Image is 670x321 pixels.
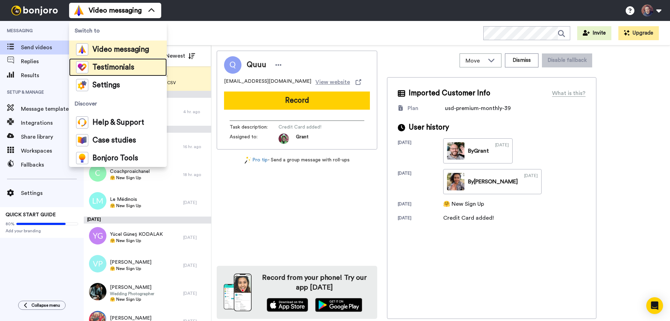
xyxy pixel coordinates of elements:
[89,164,106,182] img: c.png
[618,26,659,40] button: Upgrade
[21,71,84,80] span: Results
[577,26,611,40] button: Invite
[21,43,84,52] span: Send videos
[230,124,278,131] span: Task description :
[495,142,509,160] div: [DATE]
[296,133,308,144] span: Grant
[447,173,464,190] img: db92fa71-4f26-4929-896c-af2ee9394a23_0000.jpg
[21,105,84,113] span: Message template
[224,92,370,110] button: Record
[110,284,154,291] span: [PERSON_NAME]
[443,200,484,208] div: 🤗 New Sign Up
[230,133,278,144] span: Assigned to:
[445,105,511,111] span: usd-premium-monthly-39
[408,104,418,112] div: Plan
[69,76,167,94] a: Settings
[183,172,208,177] div: 18 hr. ago
[646,297,663,314] div: Open Intercom Messenger
[110,175,150,181] span: 🤗 New Sign Up
[89,227,106,245] img: yg.png
[110,196,141,203] span: Le Médinois
[315,78,361,86] a: View website
[183,109,208,115] div: 4 hr. ago
[69,41,167,58] a: Video messaging
[183,263,208,268] div: [DATE]
[398,201,443,208] div: [DATE]
[92,64,134,71] span: Testimonials
[217,156,377,164] div: - Send a group message with roll-ups
[6,228,78,234] span: Add your branding
[409,122,449,133] span: User history
[76,152,88,164] img: bj-tools-colored.svg
[92,46,149,53] span: Video messaging
[278,133,289,144] img: 3183ab3e-59ed-45f6-af1c-10226f767056-1659068401.jpg
[542,53,592,67] button: Disable fallback
[18,301,66,310] button: Collapse menu
[8,6,61,15] img: bj-logo-header-white.svg
[76,43,88,56] img: vm-color.svg
[76,134,88,146] img: case-study-colored.svg
[224,273,252,311] img: download
[21,133,84,141] span: Share library
[73,5,84,16] img: vm-color.svg
[224,56,241,74] img: Image of Quuu
[21,57,84,66] span: Replies
[466,57,484,65] span: Move
[110,266,151,271] span: 🤗 New Sign Up
[92,119,144,126] span: Help & Support
[409,88,490,99] span: Imported Customer Info
[76,61,88,73] img: tm-color.svg
[183,291,208,296] div: [DATE]
[69,21,167,41] span: Switch to
[21,189,84,197] span: Settings
[443,138,513,163] a: ByGrant[DATE]
[21,147,84,155] span: Workspaces
[110,168,150,175] span: Coachproaichanel
[89,283,106,300] img: d5d4f14e-c562-4813-9514-ec035523ee74.jpg
[468,177,518,186] div: By [PERSON_NAME]
[89,6,142,15] span: Video messaging
[505,53,538,67] button: Dismiss
[267,298,308,312] img: appstore
[110,231,163,238] span: Yücel Güneş KODALAK
[278,124,345,131] span: Credit Card added!
[524,173,538,190] div: [DATE]
[398,170,443,194] div: [DATE]
[315,78,350,86] span: View website
[110,291,154,297] span: Wedding Photographer
[92,82,120,89] span: Settings
[76,116,88,129] img: help-and-support-colored.svg
[76,79,88,91] img: settings-colored.svg
[89,192,106,210] img: lm.png
[6,221,15,227] span: 80%
[183,200,208,205] div: [DATE]
[160,49,200,63] button: Newest
[447,142,464,160] img: c461da9e-e5e2-4706-92f9-550e74781960_0000.jpg
[69,94,167,114] span: Discover
[259,273,370,292] h4: Record from your phone! Try our app [DATE]
[398,215,443,222] div: [DATE]
[398,140,443,163] div: [DATE]
[110,297,154,302] span: 🤗 New Sign Up
[84,217,211,224] div: [DATE]
[247,60,266,70] span: Quuu
[183,144,208,149] div: 16 hr. ago
[110,203,141,209] span: 🤗 New Sign Up
[224,78,311,86] span: [EMAIL_ADDRESS][DOMAIN_NAME]
[110,238,163,243] span: 🤗 New Sign Up
[69,58,167,76] a: Testimonials
[21,119,84,127] span: Integrations
[110,259,151,266] span: [PERSON_NAME]
[92,155,138,162] span: Bonjoro Tools
[183,235,208,240] div: [DATE]
[552,89,586,97] div: What is this?
[69,149,167,167] a: Bonjoro Tools
[443,214,494,222] div: Credit Card added!
[245,156,251,164] img: magic-wand.svg
[89,255,106,272] img: vp.png
[6,212,56,217] span: QUICK START GUIDE
[21,161,84,169] span: Fallbacks
[69,114,167,131] a: Help & Support
[315,298,362,312] img: playstore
